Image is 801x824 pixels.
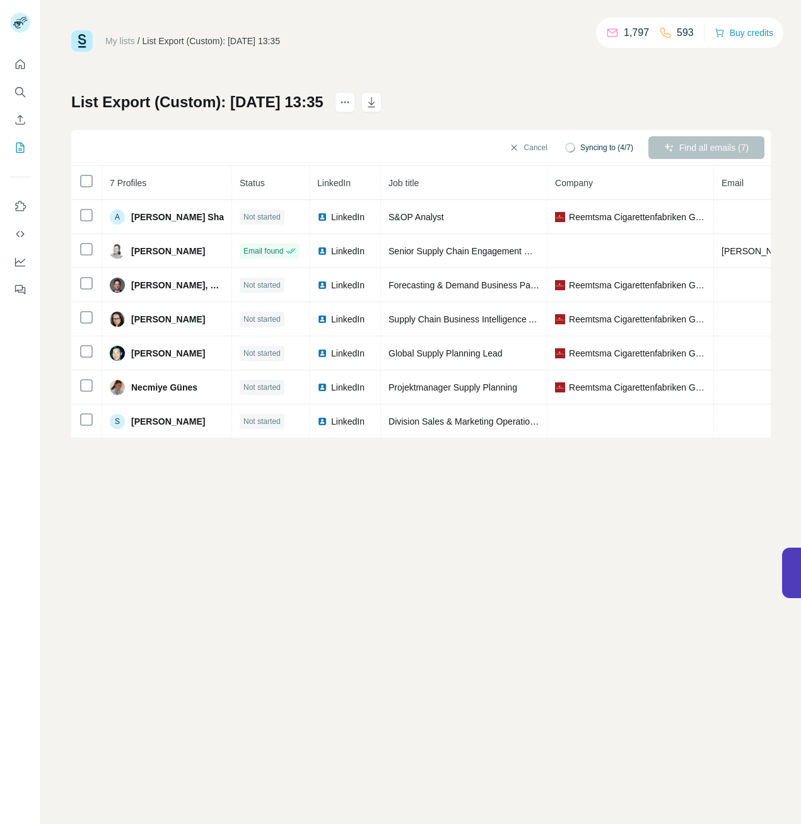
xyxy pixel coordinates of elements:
span: LinkedIn [331,347,365,360]
img: LinkedIn logo [317,416,327,427]
span: Global Supply Planning Lead [389,348,503,358]
div: List Export (Custom): [DATE] 13:35 [143,35,280,47]
span: [PERSON_NAME] [131,245,205,257]
span: Supply Chain Business Intelligence Analyst [389,314,558,324]
span: S&OP Analyst [389,212,444,222]
button: Buy credits [715,24,773,42]
img: LinkedIn logo [317,246,327,256]
button: Feedback [10,278,30,301]
img: Avatar [110,278,125,293]
span: Not started [243,314,281,325]
span: LinkedIn [317,178,351,188]
img: LinkedIn logo [317,382,327,392]
span: Senior Supply Chain Engagement Manager [389,246,559,256]
button: Use Surfe API [10,223,30,245]
span: Not started [243,382,281,393]
img: Avatar [110,312,125,327]
span: [PERSON_NAME] [131,415,205,428]
img: Surfe Logo [71,30,93,52]
div: A [110,209,125,225]
span: Projektmanager Supply Planning [389,382,517,392]
button: Dashboard [10,250,30,273]
img: company-logo [555,280,565,290]
p: 593 [677,25,694,40]
img: Avatar [110,346,125,361]
li: / [137,35,140,47]
span: Reemtsma Cigarettenfabriken GmbH [569,279,706,291]
span: Not started [243,211,281,223]
span: LinkedIn [331,313,365,326]
img: company-logo [555,212,565,222]
a: My lists [105,36,135,46]
img: LinkedIn logo [317,212,327,222]
span: LinkedIn [331,415,365,428]
p: 1,797 [624,25,649,40]
img: LinkedIn logo [317,348,327,358]
span: Email found [243,245,283,257]
button: Cancel [500,136,556,159]
img: company-logo [555,382,565,392]
span: Job title [389,178,419,188]
span: [PERSON_NAME] [131,313,205,326]
h1: List Export (Custom): [DATE] 13:35 [71,92,324,112]
span: Not started [243,348,281,359]
span: 7 Profiles [110,178,146,188]
span: [PERSON_NAME], MBA [131,279,224,291]
span: Syncing to (4/7) [580,142,633,153]
span: Division Sales & Marketing Operations Manager [389,416,576,427]
span: Company [555,178,593,188]
button: Use Surfe on LinkedIn [10,195,30,218]
span: Forecasting & Demand Business Partner [389,280,549,290]
span: Reemtsma Cigarettenfabriken GmbH [569,381,706,394]
span: Necmiye Günes [131,381,197,394]
img: LinkedIn logo [317,314,327,324]
span: LinkedIn [331,245,365,257]
span: [PERSON_NAME] Sha [131,211,224,223]
span: Not started [243,280,281,291]
span: Reemtsma Cigarettenfabriken GmbH [569,347,706,360]
span: Status [240,178,265,188]
img: company-logo [555,314,565,324]
span: Email [722,178,744,188]
button: My lists [10,136,30,159]
span: LinkedIn [331,279,365,291]
button: actions [335,92,355,112]
img: company-logo [555,348,565,358]
button: Search [10,81,30,103]
div: S [110,414,125,429]
span: LinkedIn [331,381,365,394]
span: [PERSON_NAME] [131,347,205,360]
button: Quick start [10,53,30,76]
img: Avatar [110,380,125,395]
span: Reemtsma Cigarettenfabriken GmbH [569,313,706,326]
span: Reemtsma Cigarettenfabriken GmbH [569,211,706,223]
span: Not started [243,416,281,427]
img: LinkedIn logo [317,280,327,290]
img: Avatar [110,244,125,259]
span: LinkedIn [331,211,365,223]
button: Enrich CSV [10,109,30,131]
